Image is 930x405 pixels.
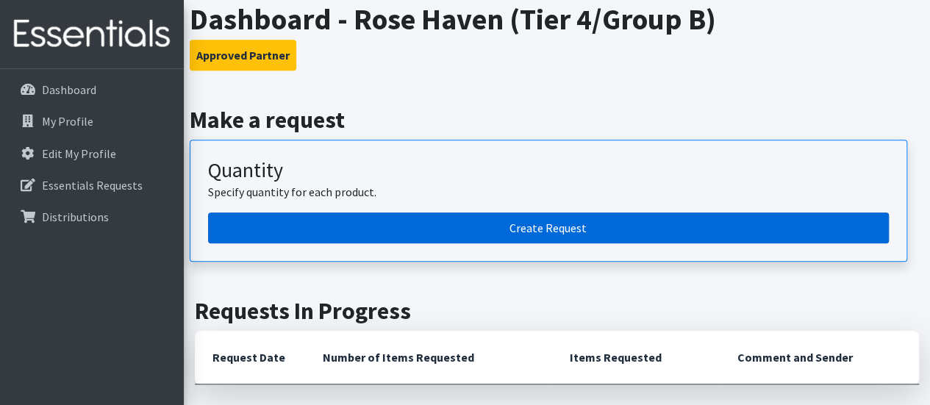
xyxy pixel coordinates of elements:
button: Approved Partner [190,40,296,71]
a: Edit My Profile [6,139,178,168]
a: My Profile [6,107,178,136]
img: HumanEssentials [6,10,178,59]
a: Create a request by quantity [208,212,889,243]
p: Dashboard [42,82,96,97]
h2: Make a request [190,106,925,134]
p: My Profile [42,114,93,129]
h1: Dashboard - Rose Haven (Tier 4/Group B) [190,1,925,37]
th: Request Date [195,331,305,384]
h2: Requests In Progress [195,297,919,325]
p: Edit My Profile [42,146,116,161]
th: Number of Items Requested [305,331,552,384]
p: Distributions [42,209,109,224]
a: Essentials Requests [6,171,178,200]
a: Dashboard [6,75,178,104]
h3: Quantity [208,158,889,183]
a: Distributions [6,202,178,232]
p: Specify quantity for each product. [208,183,889,201]
th: Comment and Sender [720,331,919,384]
p: Essentials Requests [42,178,143,193]
th: Items Requested [552,331,720,384]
